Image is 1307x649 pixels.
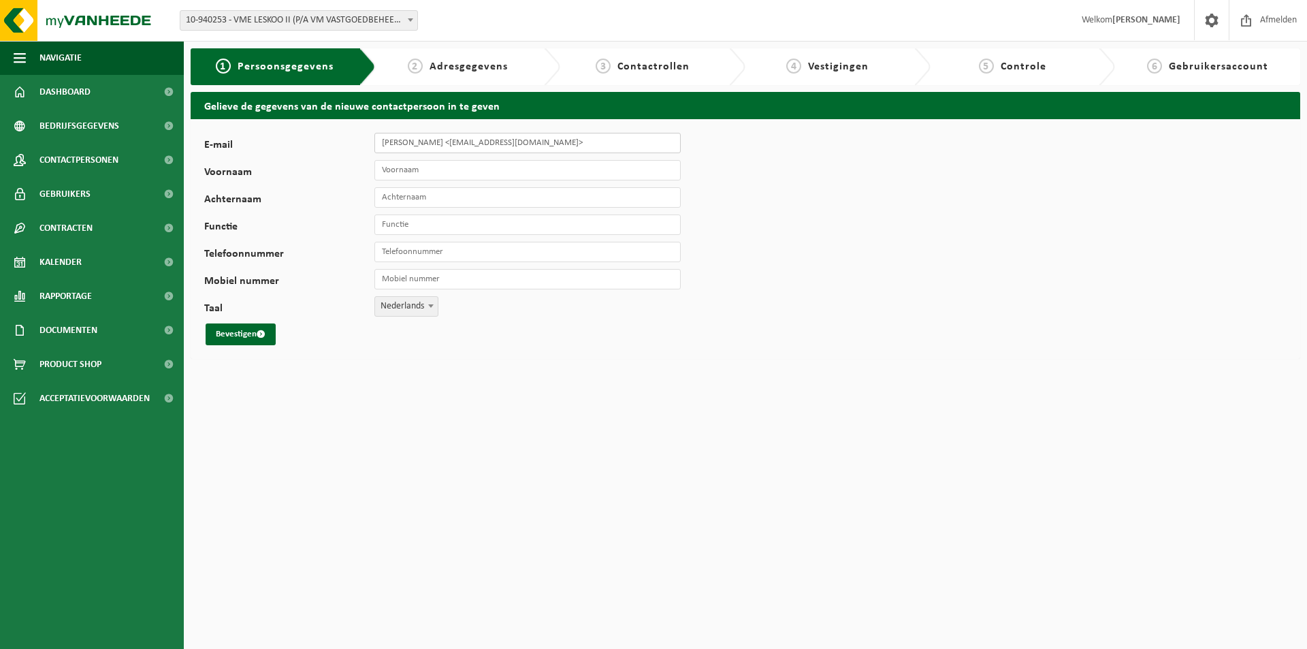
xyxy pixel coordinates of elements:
[39,279,92,313] span: Rapportage
[1169,61,1268,72] span: Gebruikersaccount
[617,61,690,72] span: Contactrollen
[374,133,681,153] input: E-mail
[374,187,681,208] input: Achternaam
[39,313,97,347] span: Documenten
[191,92,1300,118] h2: Gelieve de gegevens van de nieuwe contactpersoon in te geven
[1001,61,1046,72] span: Controle
[979,59,994,74] span: 5
[39,177,91,211] span: Gebruikers
[206,323,276,345] button: Bevestigen
[430,61,508,72] span: Adresgegevens
[39,347,101,381] span: Product Shop
[204,221,374,235] label: Functie
[1147,59,1162,74] span: 6
[39,109,119,143] span: Bedrijfsgegevens
[204,276,374,289] label: Mobiel nummer
[39,211,93,245] span: Contracten
[408,59,423,74] span: 2
[204,194,374,208] label: Achternaam
[39,41,82,75] span: Navigatie
[180,11,417,30] span: 10-940253 - VME LESKOO II (P/A VM VASTGOEDBEHEER BV) - OUDENAARDE
[39,245,82,279] span: Kalender
[375,297,438,316] span: Nederlands
[238,61,334,72] span: Persoonsgegevens
[216,59,231,74] span: 1
[204,303,374,317] label: Taal
[204,140,374,153] label: E-mail
[39,75,91,109] span: Dashboard
[596,59,611,74] span: 3
[204,249,374,262] label: Telefoonnummer
[808,61,869,72] span: Vestigingen
[39,381,150,415] span: Acceptatievoorwaarden
[374,215,681,235] input: Functie
[374,160,681,180] input: Voornaam
[204,167,374,180] label: Voornaam
[374,296,438,317] span: Nederlands
[1112,15,1180,25] strong: [PERSON_NAME]
[39,143,118,177] span: Contactpersonen
[374,242,681,262] input: Telefoonnummer
[180,10,418,31] span: 10-940253 - VME LESKOO II (P/A VM VASTGOEDBEHEER BV) - OUDENAARDE
[374,269,681,289] input: Mobiel nummer
[786,59,801,74] span: 4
